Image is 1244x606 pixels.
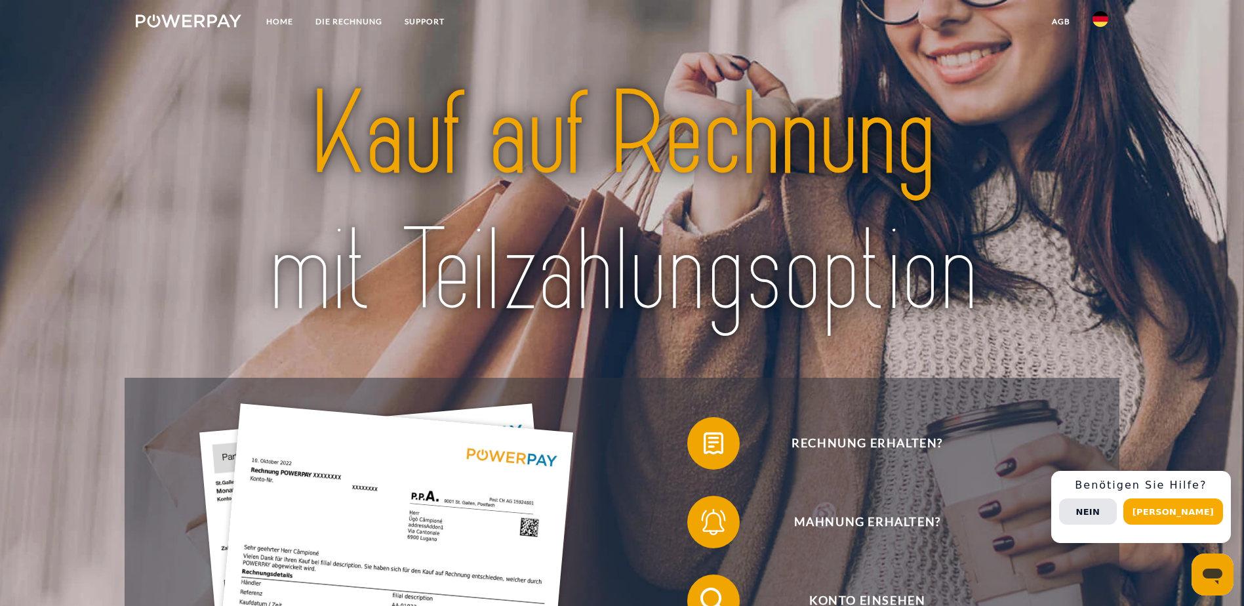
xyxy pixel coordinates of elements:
[706,417,1028,470] span: Rechnung erhalten?
[706,496,1028,548] span: Mahnung erhalten?
[184,60,1060,346] img: title-powerpay_de.svg
[687,417,1028,470] button: Rechnung erhalten?
[1093,11,1108,27] img: de
[1059,498,1117,525] button: Nein
[697,506,730,538] img: qb_bell.svg
[1041,10,1081,33] a: agb
[1059,479,1223,492] h3: Benötigen Sie Hilfe?
[255,10,304,33] a: Home
[304,10,393,33] a: DIE RECHNUNG
[1051,471,1231,543] div: Schnellhilfe
[697,427,730,460] img: qb_bill.svg
[687,496,1028,548] button: Mahnung erhalten?
[1123,498,1223,525] button: [PERSON_NAME]
[136,14,241,28] img: logo-powerpay-white.svg
[1192,554,1234,596] iframe: Schaltfläche zum Öffnen des Messaging-Fensters
[393,10,456,33] a: SUPPORT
